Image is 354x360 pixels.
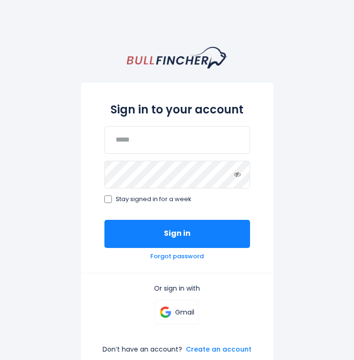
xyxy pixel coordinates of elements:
a: Gmail [155,300,199,324]
a: homepage [127,47,228,68]
p: Or sign in with [104,284,250,292]
p: Don’t have an account? [103,345,182,353]
a: Create an account [186,345,251,353]
span: Stay signed in for a week [116,195,192,203]
input: Stay signed in for a week [104,195,112,203]
h2: Sign in to your account [104,103,250,117]
button: Sign in [104,220,250,248]
a: Forgot password [150,253,204,261]
p: Gmail [175,308,194,316]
